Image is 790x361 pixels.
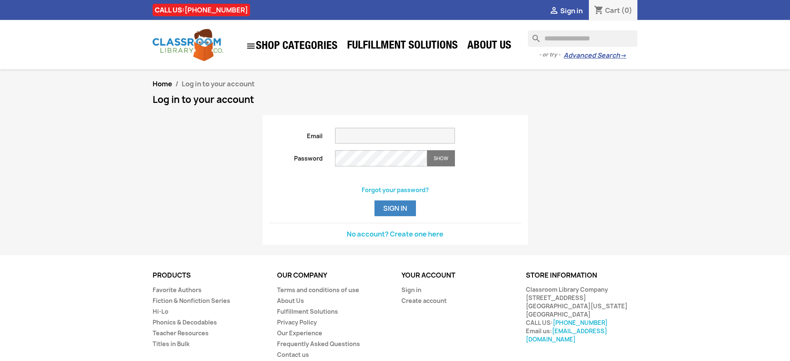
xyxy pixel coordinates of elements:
i:  [549,6,559,16]
a: Titles in Bulk [153,340,190,348]
a: Our Experience [277,329,322,337]
span: → [620,51,626,60]
button: Sign in [374,200,416,216]
span: - or try - [539,51,564,59]
a: Phonics & Decodables [153,318,217,326]
label: Password [263,150,329,163]
a: Forgot your password? [362,186,429,194]
i: search [528,30,538,40]
input: Search [528,30,637,47]
input: Password input [335,150,427,166]
span: Cart [605,6,620,15]
a: Create account [401,297,447,305]
a: [PHONE_NUMBER] [185,5,248,15]
div: CALL US: [153,4,250,16]
a: Frequently Asked Questions [277,340,360,348]
p: Store information [526,272,638,279]
a: Contact us [277,351,309,359]
a: SHOP CATEGORIES [242,37,342,55]
a: Favorite Authors [153,286,202,294]
span: Log in to your account [182,79,255,88]
a: Terms and conditions of use [277,286,359,294]
a: Fulfillment Solutions [277,307,338,315]
div: Classroom Library Company [STREET_ADDRESS] [GEOGRAPHIC_DATA][US_STATE] [GEOGRAPHIC_DATA] CALL US:... [526,285,638,344]
a: Fulfillment Solutions [343,38,462,55]
button: Show [427,150,455,166]
a: [PHONE_NUMBER] [553,319,608,327]
a: Advanced Search→ [564,51,626,60]
a: Your account [401,271,455,280]
a: About Us [463,38,515,55]
img: Classroom Library Company [153,29,223,61]
a: Sign in [401,286,421,294]
span: Sign in [560,6,583,15]
a: About Us [277,297,304,305]
i:  [246,41,256,51]
a: Home [153,79,172,88]
p: Products [153,272,265,279]
p: Our company [277,272,389,279]
a: No account? Create one here [347,229,443,239]
i: shopping_cart [594,6,604,16]
label: Email [263,128,329,140]
h1: Log in to your account [153,95,638,105]
a: [EMAIL_ADDRESS][DOMAIN_NAME] [526,327,607,343]
a: Teacher Resources [153,329,209,337]
a: Privacy Policy [277,318,317,326]
a:  Sign in [549,6,583,15]
span: (0) [621,6,632,15]
a: Fiction & Nonfiction Series [153,297,230,305]
a: Hi-Lo [153,307,168,315]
